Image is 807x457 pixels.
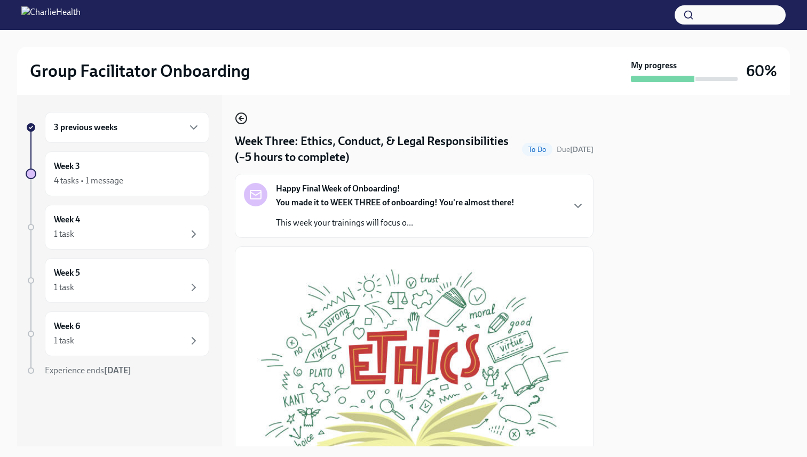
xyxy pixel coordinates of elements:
h2: Group Facilitator Onboarding [30,60,250,82]
span: Experience ends [45,365,131,375]
h3: 60% [746,61,777,81]
a: Week 34 tasks • 1 message [26,151,209,196]
h4: Week Three: Ethics, Conduct, & Legal Responsibilities (~5 hours to complete) [235,133,518,165]
strong: [DATE] [104,365,131,375]
span: October 20th, 2025 09:00 [557,145,594,155]
span: Due [557,145,594,154]
strong: [DATE] [570,145,594,154]
a: Week 61 task [26,311,209,356]
h6: Week 3 [54,161,80,172]
strong: My progress [631,60,677,71]
h6: Week 6 [54,320,80,332]
p: This week your trainings will focus o... [276,217,515,229]
div: 1 task [54,282,74,293]
strong: Happy Final Week of Onboarding! [276,183,400,195]
strong: You made it to WEEK THREE of onboarding! You're almost there! [276,197,515,207]
div: 3 previous weeks [45,112,209,143]
div: 1 task [54,228,74,240]
img: CharlieHealth [21,6,81,23]
a: Week 51 task [26,258,209,303]
div: 4 tasks • 1 message [54,175,123,187]
span: To Do [522,146,552,154]
a: Week 41 task [26,205,209,250]
h6: Week 5 [54,267,80,279]
div: 1 task [54,335,74,347]
h6: Week 4 [54,214,80,226]
h6: 3 previous weeks [54,122,117,133]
